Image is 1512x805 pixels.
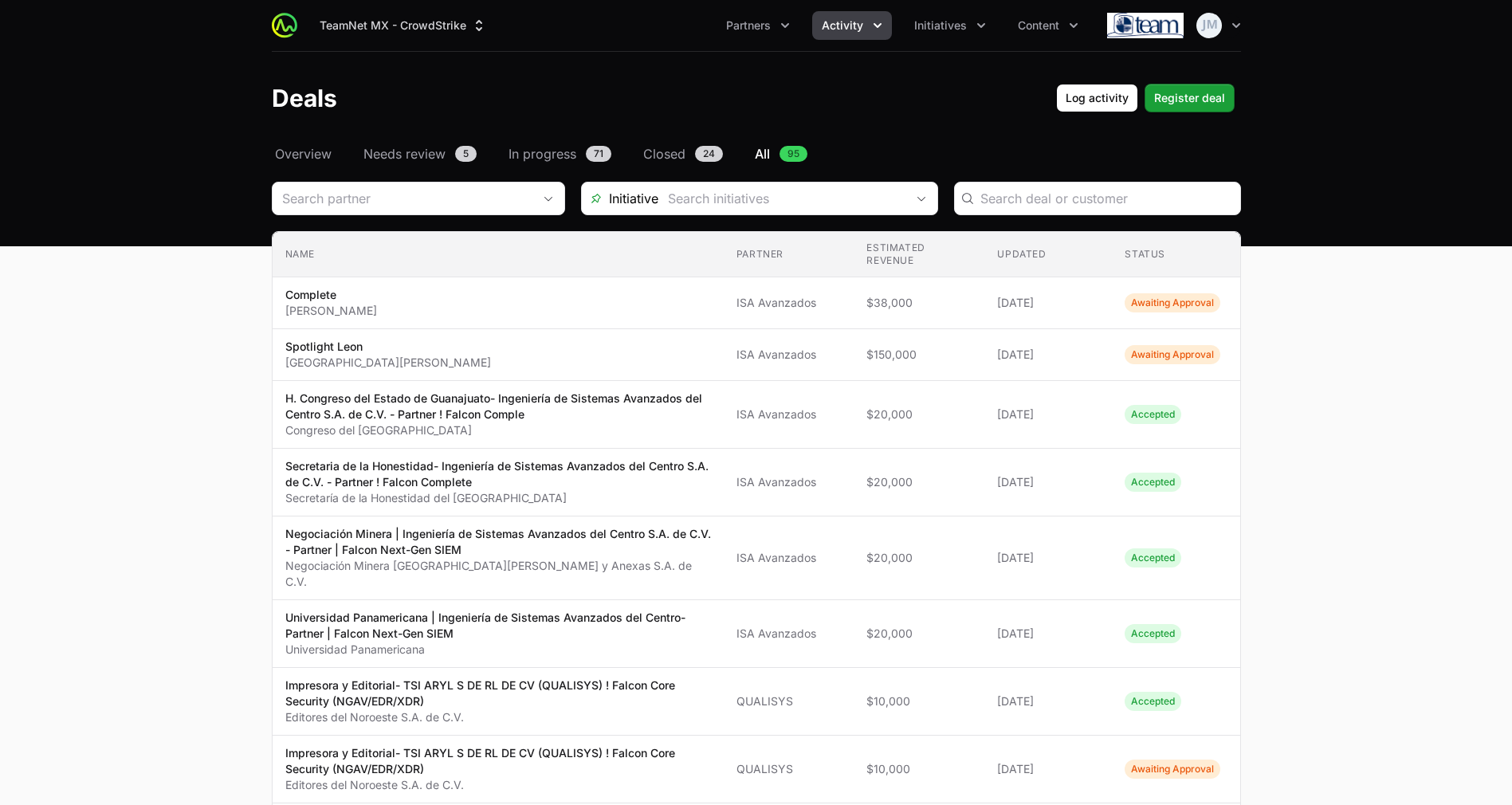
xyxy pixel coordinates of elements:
[866,550,972,566] span: $20,000
[812,11,892,40] div: Activity menu
[1018,18,1059,33] span: Content
[455,146,477,162] span: 5
[726,18,771,33] span: Partners
[1196,13,1222,38] img: Juan Manuel Zuleta
[285,391,711,422] p: H. Congreso del Estado de Guanajuato- Ingeniería de Sistemas Avanzados del Centro S.A. de C.V. - ...
[1056,84,1235,112] div: Primary actions
[997,406,1099,422] span: [DATE]
[914,18,967,33] span: Initiatives
[822,18,863,33] span: Activity
[717,11,799,40] button: Partners
[866,761,972,777] span: $10,000
[980,189,1231,208] input: Search deal or customer
[285,558,711,590] p: Negociación Minera [GEOGRAPHIC_DATA][PERSON_NAME] y Anexas S.A. de C.V.
[997,693,1099,709] span: [DATE]
[1008,11,1088,40] button: Content
[755,144,770,163] span: All
[695,146,723,162] span: 24
[640,144,726,163] a: Closed24
[1145,84,1235,112] button: Register deal
[736,474,842,490] span: ISA Avanzados
[736,406,842,422] span: ISA Avanzados
[736,347,842,363] span: ISA Avanzados
[360,144,480,163] a: Needs review5
[363,144,446,163] span: Needs review
[285,490,711,506] p: Secretaría de la Honestidad del [GEOGRAPHIC_DATA]
[866,295,972,311] span: $38,000
[272,13,297,38] img: ActivitySource
[1107,10,1184,41] img: TeamNet MX
[997,295,1099,311] span: [DATE]
[866,693,972,709] span: $10,000
[275,144,332,163] span: Overview
[285,458,711,490] p: Secretaria de la Honestidad- Ingeniería de Sistemas Avanzados del Centro S.A. de C.V. - Partner !...
[285,303,377,319] p: [PERSON_NAME]
[736,295,842,311] span: ISA Avanzados
[812,11,892,40] button: Activity
[736,761,842,777] span: QUALISYS
[1008,11,1088,40] div: Content menu
[285,745,711,777] p: Impresora y Editorial- TSI ARYL S DE RL DE CV (QUALISYS) ! Falcon Core Security (NGAV/EDR/XDR)
[285,355,491,371] p: [GEOGRAPHIC_DATA][PERSON_NAME]
[724,232,854,277] th: Partner
[736,550,842,566] span: ISA Avanzados
[586,146,611,162] span: 71
[997,761,1099,777] span: [DATE]
[905,11,996,40] button: Initiatives
[997,626,1099,642] span: [DATE]
[643,144,685,163] span: Closed
[285,287,377,303] p: Complete
[752,144,811,163] a: All95
[717,11,799,40] div: Partners menu
[1056,84,1138,112] button: Log activity
[984,232,1112,277] th: Updated
[866,474,972,490] span: $20,000
[1112,232,1239,277] th: Status
[866,626,972,642] span: $20,000
[285,526,711,558] p: Negociación Minera | Ingeniería de Sistemas Avanzados del Centro S.A. de C.V. - Partner | Falcon ...
[780,146,807,162] span: 95
[582,189,658,208] span: Initiative
[272,144,335,163] a: Overview
[310,11,497,40] div: Supplier switch menu
[285,777,711,793] p: Editores del Noroeste S.A. de C.V.
[736,693,842,709] span: QUALISYS
[866,347,972,363] span: $150,000
[273,183,532,214] input: Search partner
[997,550,1099,566] span: [DATE]
[997,474,1099,490] span: [DATE]
[736,626,842,642] span: ISA Avanzados
[285,339,491,355] p: Spotlight Leon
[532,183,564,214] div: Open
[505,144,615,163] a: In progress71
[285,677,711,709] p: Impresora y Editorial- TSI ARYL S DE RL DE CV (QUALISYS) ! Falcon Core Security (NGAV/EDR/XDR)
[285,422,711,438] p: Congreso del [GEOGRAPHIC_DATA]
[310,11,497,40] button: TeamNet MX - CrowdStrike
[285,709,711,725] p: Editores del Noroeste S.A. de C.V.
[997,347,1099,363] span: [DATE]
[285,610,711,642] p: Universidad Panamericana | Ingeniería de Sistemas Avanzados del Centro- Partner | Falcon Next-Gen...
[854,232,984,277] th: Estimated revenue
[272,144,1241,163] nav: Deals navigation
[285,642,711,658] p: Universidad Panamericana
[1154,88,1225,108] span: Register deal
[297,11,1088,40] div: Main navigation
[905,183,937,214] div: Open
[273,232,724,277] th: Name
[1066,88,1129,108] span: Log activity
[905,11,996,40] div: Initiatives menu
[509,144,576,163] span: In progress
[272,84,337,112] h1: Deals
[866,406,972,422] span: $20,000
[658,183,905,214] input: Search initiatives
